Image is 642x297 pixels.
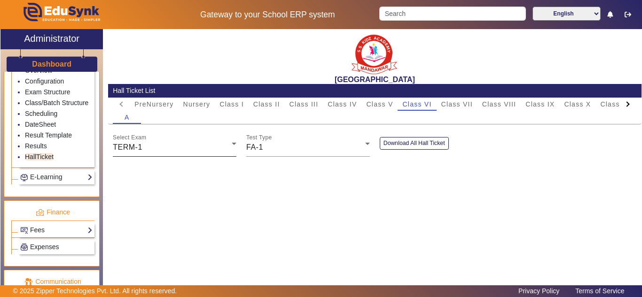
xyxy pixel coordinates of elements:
a: Results [25,142,47,150]
a: Privacy Policy [514,285,564,297]
span: Class I [219,101,244,107]
p: © 2025 Zipper Technologies Pvt. Ltd. All rights reserved. [13,286,177,296]
p: Communication [11,277,94,287]
img: communication.png [24,278,33,286]
span: Class VII [441,101,473,107]
span: Class XI [600,101,629,107]
button: Download All Hall Ticket [380,137,449,150]
h2: [GEOGRAPHIC_DATA] [108,75,642,84]
h2: Administrator [24,33,79,44]
span: Class IX [525,101,555,107]
a: DateSheet [25,121,56,128]
span: A [125,114,130,121]
span: Class VIII [482,101,516,107]
span: FA-1 [246,143,263,151]
span: Class IV [328,101,357,107]
span: Class X [564,101,591,107]
a: Administrator [0,29,103,49]
span: Class VI [402,101,431,107]
span: Class II [253,101,280,107]
img: Payroll.png [21,244,28,251]
a: Expenses [20,242,93,252]
mat-label: Test Type [246,135,272,141]
a: Configuration [25,77,64,85]
a: HallTicket [25,153,54,160]
a: Dashboard [31,59,72,69]
img: b9104f0a-387a-4379-b368-ffa933cda262 [351,31,398,75]
div: Hall Ticket List [113,86,636,96]
span: Class V [366,101,393,107]
input: Search [379,7,525,21]
span: Nursery [183,101,211,107]
span: Class III [290,101,319,107]
a: Scheduling [25,110,57,117]
span: Expenses [30,243,59,251]
a: Exam Structure [25,88,70,96]
a: Class/Batch Structure [25,99,88,107]
span: TERM-1 [113,143,142,151]
h5: Gateway to your School ERP system [166,10,370,20]
span: PreNursery [134,101,173,107]
a: Result Template [25,131,72,139]
a: Terms of Service [571,285,629,297]
h3: Dashboard [32,60,71,69]
img: finance.png [36,208,44,217]
p: Finance [11,207,94,217]
mat-label: Select Exam [113,135,146,141]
